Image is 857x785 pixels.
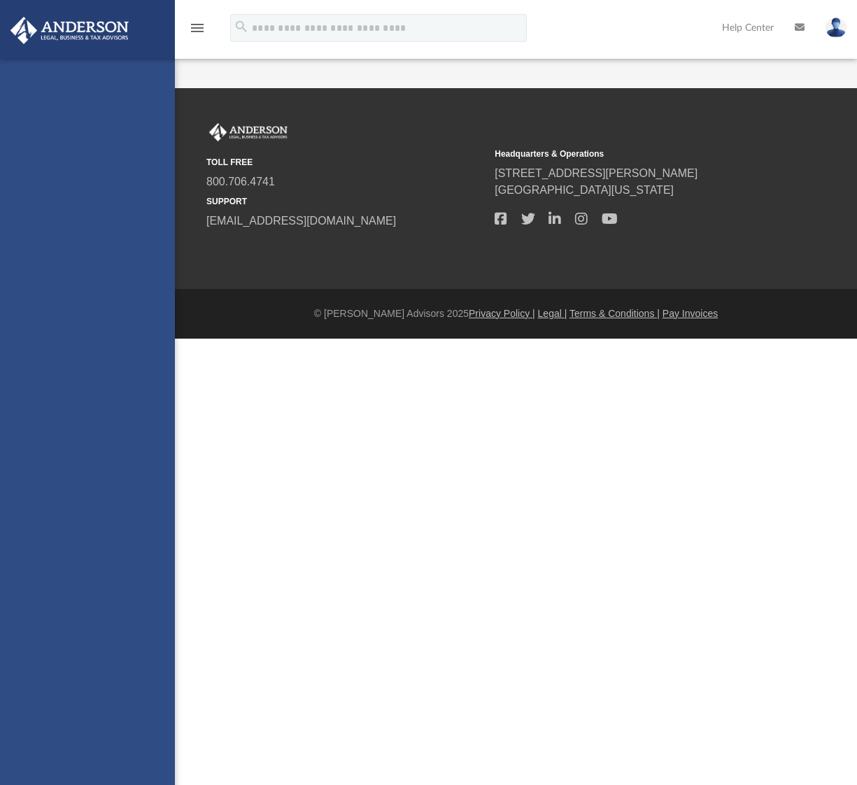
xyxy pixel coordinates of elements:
small: TOLL FREE [206,156,485,169]
img: Anderson Advisors Platinum Portal [206,123,290,141]
a: 800.706.4741 [206,176,275,188]
a: Terms & Conditions | [569,308,660,319]
div: © [PERSON_NAME] Advisors 2025 [175,306,857,321]
small: Headquarters & Operations [495,148,773,160]
a: menu [189,27,206,36]
a: Legal | [538,308,567,319]
i: search [234,19,249,34]
a: Privacy Policy | [469,308,535,319]
small: SUPPORT [206,195,485,208]
img: Anderson Advisors Platinum Portal [6,17,133,44]
img: User Pic [826,17,847,38]
i: menu [189,20,206,36]
a: [GEOGRAPHIC_DATA][US_STATE] [495,184,674,196]
a: [EMAIL_ADDRESS][DOMAIN_NAME] [206,215,396,227]
a: Pay Invoices [663,308,718,319]
a: [STREET_ADDRESS][PERSON_NAME] [495,167,697,179]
